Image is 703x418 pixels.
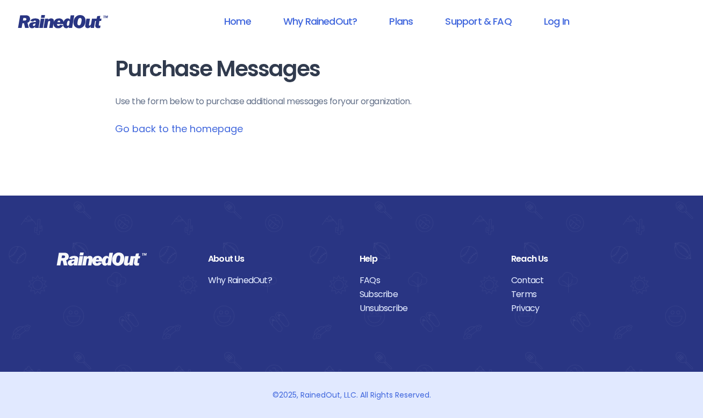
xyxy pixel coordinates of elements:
a: Privacy [511,301,647,315]
a: Unsubscribe [360,301,495,315]
h1: Purchase Messages [115,57,588,81]
a: Why RainedOut? [208,273,343,287]
a: Support & FAQ [431,9,525,33]
a: Terms [511,287,647,301]
a: Go back to the homepage [115,122,243,135]
a: Plans [375,9,427,33]
div: Reach Us [511,252,647,266]
div: Help [360,252,495,266]
div: About Us [208,252,343,266]
a: Home [210,9,265,33]
a: Why RainedOut? [269,9,371,33]
a: Contact [511,273,647,287]
a: Subscribe [360,287,495,301]
a: Log In [530,9,583,33]
a: FAQs [360,273,495,287]
p: Use the form below to purchase additional messages for your organization . [115,95,588,108]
